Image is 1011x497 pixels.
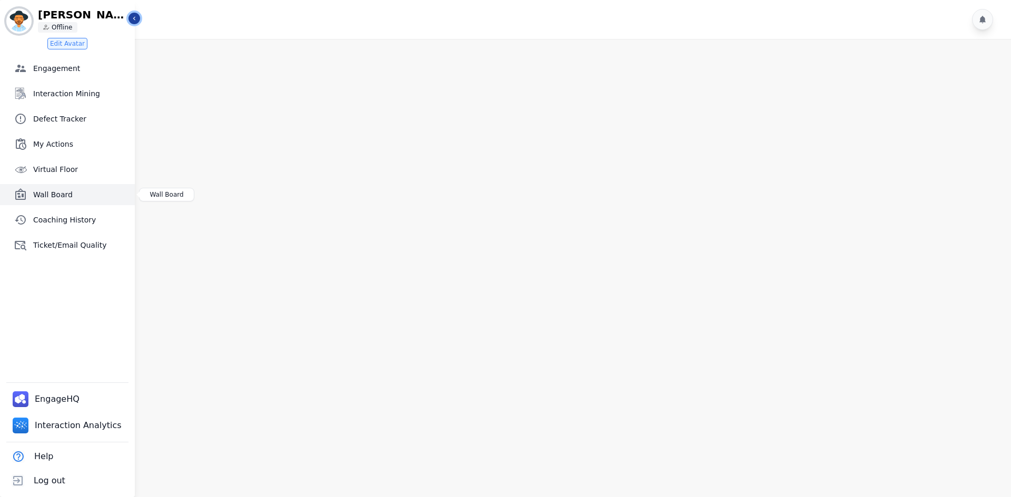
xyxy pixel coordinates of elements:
[33,215,131,225] span: Coaching History
[2,159,135,180] a: Virtual Floor
[2,134,135,155] a: My Actions
[33,139,131,149] span: My Actions
[52,23,72,32] p: Offline
[34,450,53,463] span: Help
[2,209,135,230] a: Coaching History
[2,83,135,104] a: Interaction Mining
[8,413,128,438] a: Interaction Analytics
[2,235,135,256] a: Ticket/Email Quality
[38,9,127,20] p: [PERSON_NAME][EMAIL_ADDRESS][PERSON_NAME][DOMAIN_NAME]
[47,38,87,49] button: Edit Avatar
[35,393,82,405] span: EngageHQ
[2,184,135,205] a: Wall Board
[6,469,67,493] button: Log out
[34,474,65,487] span: Log out
[6,8,32,34] img: Bordered avatar
[43,24,49,31] img: person
[2,108,135,129] a: Defect Tracker
[8,387,86,411] a: EngageHQ
[35,419,124,432] span: Interaction Analytics
[33,88,131,99] span: Interaction Mining
[2,58,135,79] a: Engagement
[33,240,131,250] span: Ticket/Email Quality
[33,189,131,200] span: Wall Board
[6,444,55,469] button: Help
[33,164,131,175] span: Virtual Floor
[33,63,131,74] span: Engagement
[33,114,131,124] span: Defect Tracker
